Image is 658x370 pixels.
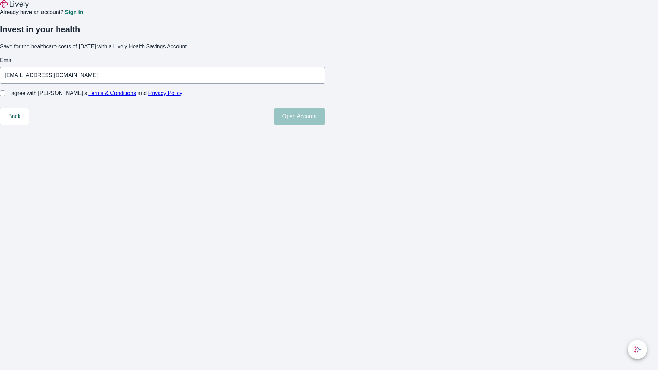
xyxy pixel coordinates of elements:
a: Privacy Policy [148,90,183,96]
a: Sign in [65,10,83,15]
svg: Lively AI Assistant [634,346,641,353]
a: Terms & Conditions [88,90,136,96]
span: I agree with [PERSON_NAME]’s and [8,89,182,97]
button: chat [628,340,647,359]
